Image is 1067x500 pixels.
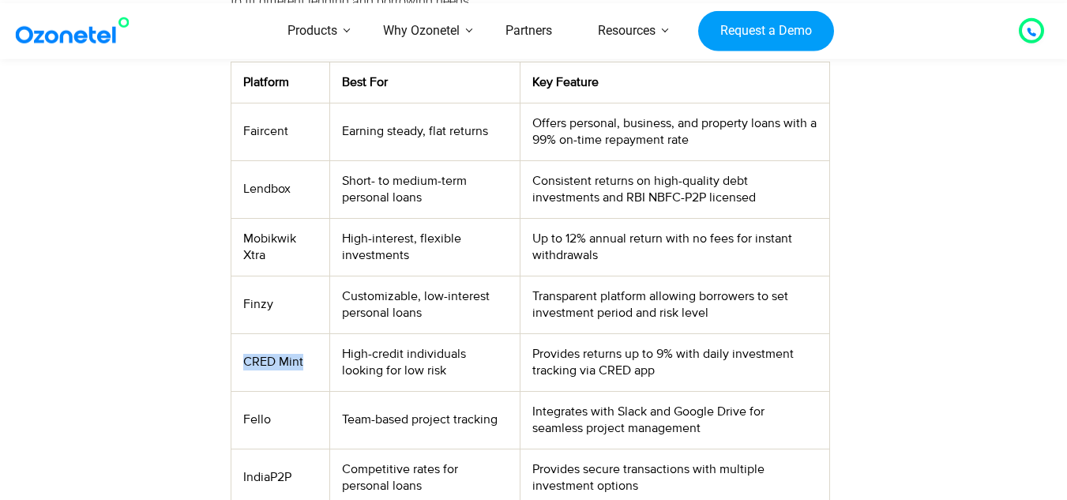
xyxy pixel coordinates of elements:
[330,218,520,276] td: High-interest, flexible investments
[698,10,833,51] a: Request a Demo
[231,103,329,160] td: Faircent
[330,160,520,218] td: Short- to medium-term personal loans
[360,3,483,59] a: Why Ozonetel
[231,391,329,449] td: Fello
[231,218,329,276] td: Mobikwik Xtra
[575,3,678,59] a: Resources
[520,62,829,103] th: Key Feature
[330,333,520,391] td: High-credit individuals looking for low risk
[231,160,329,218] td: Lendbox
[520,218,829,276] td: Up to 12% annual return with no fees for instant withdrawals
[520,276,829,333] td: Transparent platform allowing borrowers to set investment period and risk level
[330,276,520,333] td: Customizable, low-interest personal loans
[520,160,829,218] td: Consistent returns on high-quality debt investments and RBI NBFC-P2P licensed
[520,391,829,449] td: Integrates with Slack and Google Drive for seamless project management
[265,3,360,59] a: Products
[483,3,575,59] a: Partners
[231,276,329,333] td: Finzy
[231,62,329,103] th: Platform
[330,103,520,160] td: Earning steady, flat returns
[330,391,520,449] td: Team-based project tracking
[520,333,829,391] td: Provides returns up to 9% with daily investment tracking via CRED app
[330,62,520,103] th: Best For
[231,333,329,391] td: CRED Mint
[520,103,829,160] td: Offers personal, business, and property loans with a 99% on-time repayment rate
